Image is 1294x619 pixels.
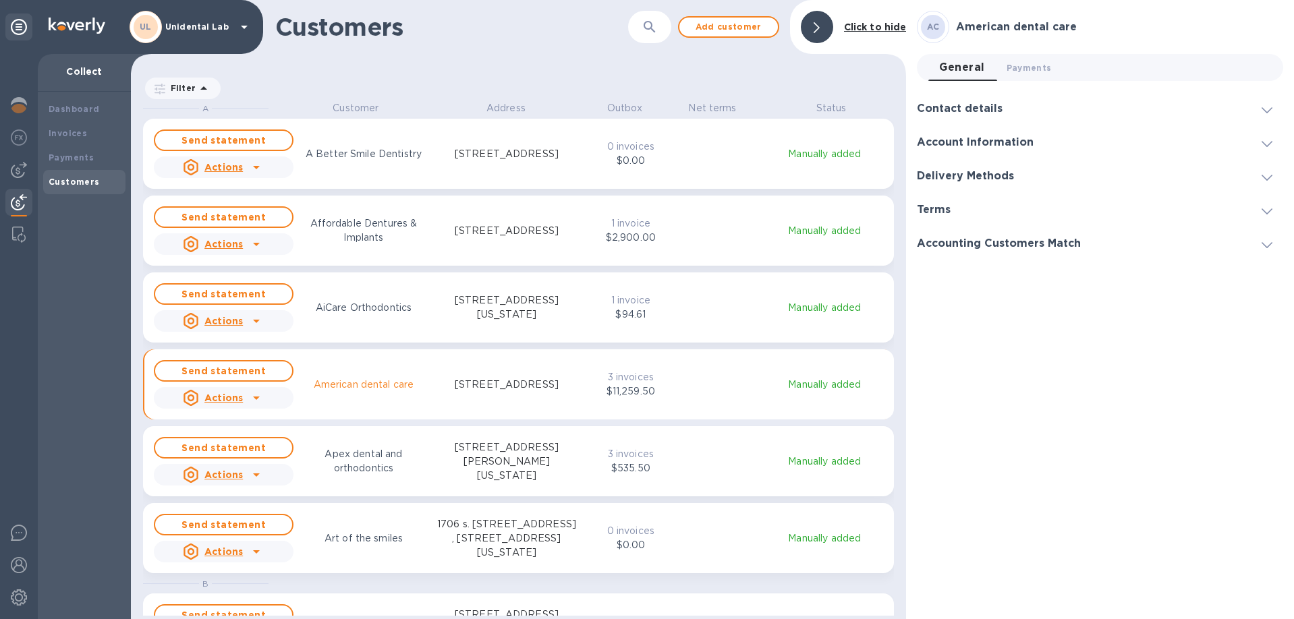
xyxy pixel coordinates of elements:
[956,21,1283,34] h3: American dental care
[166,286,281,302] span: Send statement
[603,307,659,322] p: $94.61
[768,101,894,115] p: Status
[306,147,422,161] p: A Better Smile Dentistry
[143,196,894,266] button: Send statementActionsAffordable Dentures & Implants[STREET_ADDRESS]1 invoice$2,900.00Manually added
[204,392,243,403] u: Actions
[455,147,559,161] p: [STREET_ADDRESS]
[917,237,1081,250] h3: Accounting Customers Match
[143,101,906,616] div: grid
[764,224,887,238] p: Manually added
[1007,61,1052,75] span: Payments
[917,102,1003,115] h3: Contact details
[154,360,293,382] button: Send statement
[165,82,196,94] p: Filter
[154,129,293,151] button: Send statement
[143,426,894,496] button: Send statementActionsApex dental and orthodontics[STREET_ADDRESS][PERSON_NAME][US_STATE]3 invoice...
[49,128,87,138] b: Invoices
[603,524,659,538] p: 0 invoices
[437,440,578,483] p: [STREET_ADDRESS][PERSON_NAME][US_STATE]
[455,224,559,238] p: [STREET_ADDRESS]
[204,316,243,326] u: Actions
[204,162,243,173] u: Actions
[844,22,907,32] b: Click to hide
[275,13,628,41] h1: Customers
[678,16,779,38] button: Add customer
[455,378,559,392] p: [STREET_ADDRESS]
[764,454,887,469] p: Manually added
[143,119,894,189] button: Send statementActionsA Better Smile Dentistry[STREET_ADDRESS]0 invoices$0.00Manually added
[314,378,414,392] p: American dental care
[594,101,656,115] p: Outbox
[143,503,894,573] button: Send statementActionsArt of the smiles1706 s. [STREET_ADDRESS] , [STREET_ADDRESS][US_STATE]0 invo...
[603,140,659,154] p: 0 invoices
[166,440,281,456] span: Send statement
[143,272,894,343] button: Send statementActionsAiCare Orthodontics[STREET_ADDRESS][US_STATE]1 invoice$94.61Manually added
[5,13,32,40] div: Unpin categories
[49,65,120,78] p: Collect
[603,154,659,168] p: $0.00
[154,206,293,228] button: Send statement
[49,177,100,187] b: Customers
[166,209,281,225] span: Send statement
[437,517,578,560] p: 1706 s. [STREET_ADDRESS] , [STREET_ADDRESS][US_STATE]
[140,22,152,32] b: UL
[603,538,659,552] p: $0.00
[764,378,887,392] p: Manually added
[204,546,243,557] u: Actions
[49,152,94,163] b: Payments
[166,517,281,533] span: Send statement
[154,283,293,305] button: Send statement
[437,293,578,322] p: [STREET_ADDRESS][US_STATE]
[443,101,569,115] p: Address
[927,22,939,32] b: AC
[202,103,208,113] span: A
[603,447,659,461] p: 3 invoices
[204,469,243,480] u: Actions
[204,239,243,249] u: Actions
[917,170,1014,183] h3: Delivery Methods
[316,301,412,315] p: AiCare Orthodontics
[917,136,1034,149] h3: Account Information
[690,19,767,35] span: Add customer
[325,531,403,546] p: Art of the smiles
[49,104,100,114] b: Dashboard
[293,101,419,115] p: Customer
[681,101,744,115] p: Net terms
[603,293,659,307] p: 1 invoice
[917,204,951,216] h3: Terms
[11,129,27,146] img: Foreign exchange
[603,384,659,399] p: $11,259.50
[939,58,984,77] span: General
[293,447,433,475] p: Apex dental and orthodontics
[154,514,293,535] button: Send statement
[764,301,887,315] p: Manually added
[202,579,208,589] span: B
[154,437,293,459] button: Send statement
[603,216,659,231] p: 1 invoice
[764,147,887,161] p: Manually added
[293,216,433,245] p: Affordable Dentures & Implants
[603,231,659,245] p: $2,900.00
[166,132,281,148] span: Send statement
[143,349,894,419] button: Send statementActionsAmerican dental care[STREET_ADDRESS]3 invoices$11,259.50Manually added
[603,370,659,384] p: 3 invoices
[49,18,105,34] img: Logo
[166,363,281,379] span: Send statement
[603,461,659,475] p: $535.50
[764,531,887,546] p: Manually added
[165,22,233,32] p: Unidental Lab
